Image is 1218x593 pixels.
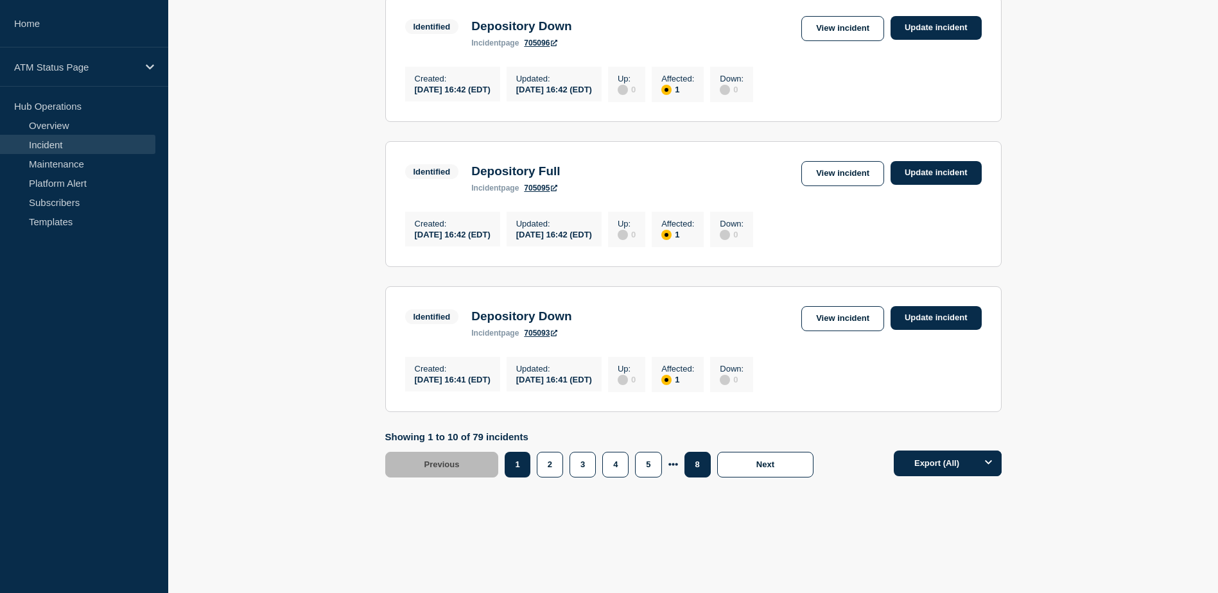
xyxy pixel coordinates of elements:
[720,230,730,240] div: disabled
[801,16,884,41] a: View incident
[471,329,501,338] span: incident
[717,452,813,477] button: Next
[894,451,1002,476] button: Export (All)
[618,230,628,240] div: disabled
[661,85,672,95] div: affected
[720,374,744,385] div: 0
[661,364,694,374] p: Affected :
[661,83,694,95] div: 1
[720,219,744,228] p: Down :
[570,452,596,477] button: 3
[471,184,501,193] span: incident
[618,83,636,95] div: 0
[720,364,744,374] p: Down :
[891,16,982,40] a: Update incident
[471,19,571,33] h3: Depository Down
[471,309,571,323] h3: Depository Down
[424,460,460,469] span: Previous
[505,452,530,477] button: 1
[516,228,592,239] div: [DATE] 16:42 (EDT)
[405,164,459,179] span: Identified
[801,306,884,331] a: View incident
[415,83,491,94] div: [DATE] 16:42 (EDT)
[471,39,519,47] p: page
[720,375,730,385] div: disabled
[471,329,519,338] p: page
[801,161,884,186] a: View incident
[684,452,711,477] button: 8
[524,184,557,193] a: 705095
[524,39,557,47] a: 705096
[661,375,672,385] div: affected
[471,164,560,178] h3: Depository Full
[618,85,628,95] div: disabled
[415,228,491,239] div: [DATE] 16:42 (EDT)
[516,219,592,228] p: Updated :
[661,228,694,240] div: 1
[471,184,519,193] p: page
[537,452,563,477] button: 2
[891,161,982,185] a: Update incident
[756,460,774,469] span: Next
[661,74,694,83] p: Affected :
[602,452,629,477] button: 4
[14,62,137,73] p: ATM Status Page
[415,74,491,83] p: Created :
[618,375,628,385] div: disabled
[618,364,636,374] p: Up :
[471,39,501,47] span: incident
[385,431,821,442] p: Showing 1 to 10 of 79 incidents
[661,219,694,228] p: Affected :
[516,74,592,83] p: Updated :
[618,228,636,240] div: 0
[720,74,744,83] p: Down :
[516,83,592,94] div: [DATE] 16:42 (EDT)
[720,83,744,95] div: 0
[415,374,491,384] div: [DATE] 16:41 (EDT)
[618,374,636,385] div: 0
[661,230,672,240] div: affected
[618,74,636,83] p: Up :
[618,219,636,228] p: Up :
[976,451,1002,476] button: Options
[516,364,592,374] p: Updated :
[516,374,592,384] div: [DATE] 16:41 (EDT)
[385,452,499,477] button: Previous
[405,19,459,34] span: Identified
[415,364,491,374] p: Created :
[635,452,661,477] button: 5
[720,85,730,95] div: disabled
[891,306,982,330] a: Update incident
[661,374,694,385] div: 1
[415,219,491,228] p: Created :
[405,309,459,324] span: Identified
[524,329,557,338] a: 705093
[720,228,744,240] div: 0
